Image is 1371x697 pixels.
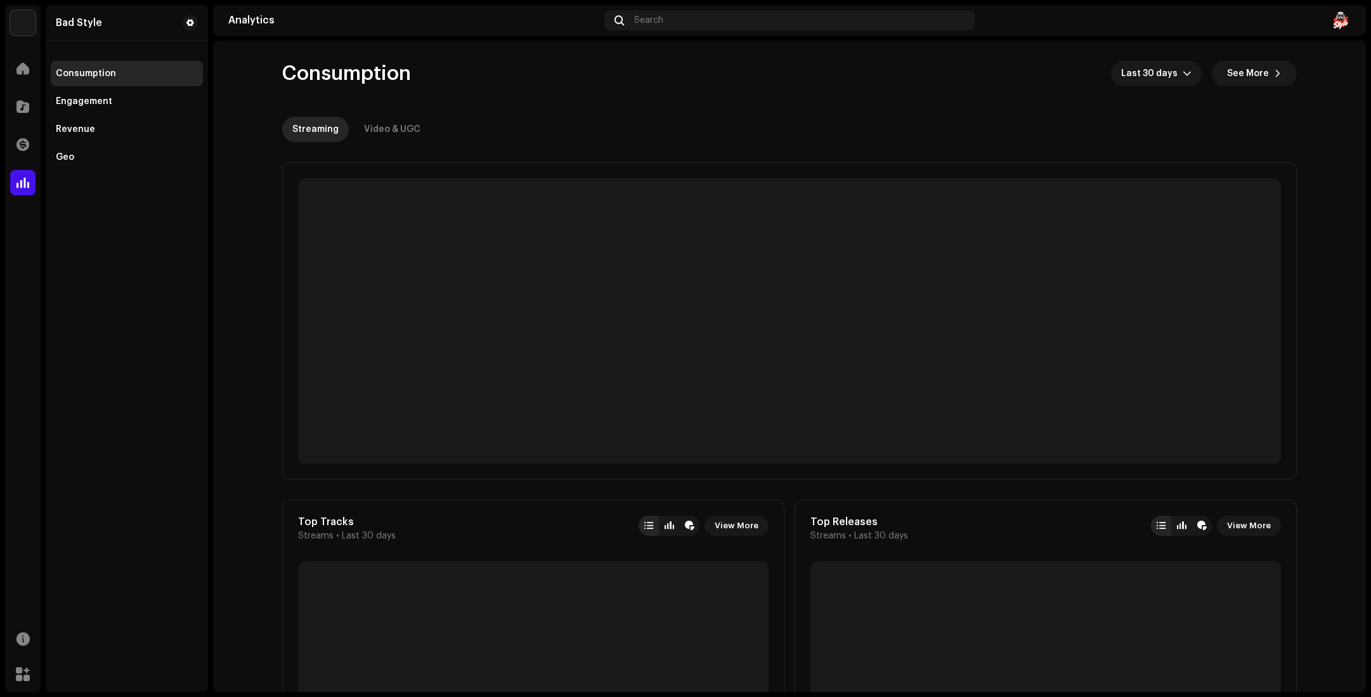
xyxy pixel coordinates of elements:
re-m-nav-item: Geo [51,145,203,170]
span: See More [1227,61,1269,86]
div: Top Tracks [298,516,396,528]
div: Consumption [56,68,116,79]
re-m-nav-item: Revenue [51,117,203,142]
img: 1af6b10d-5a48-42b4-bd66-85dd254594e6 [1330,10,1351,30]
span: Last 30 days [1121,61,1183,86]
div: Revenue [56,124,95,134]
div: dropdown trigger [1183,61,1192,86]
div: Streaming [292,117,339,142]
img: 4f352ab7-c6b2-4ec4-b97a-09ea22bd155f [10,10,36,36]
div: Engagement [56,96,112,107]
div: Video & UGC [364,117,420,142]
button: View More [705,516,769,536]
span: Streams [810,531,846,541]
span: View More [715,513,758,538]
span: Last 30 days [342,531,396,541]
re-m-nav-item: Engagement [51,89,203,114]
div: Bad Style [56,18,102,28]
div: Analytics [228,15,599,25]
button: See More [1212,61,1297,86]
span: • [848,531,852,541]
div: Top Releases [810,516,908,528]
button: View More [1217,516,1281,536]
re-m-nav-item: Consumption [51,61,203,86]
span: Streams [298,531,334,541]
span: Search [634,15,663,25]
span: • [336,531,339,541]
div: Geo [56,152,74,162]
span: Consumption [282,61,411,86]
span: View More [1227,513,1271,538]
span: Last 30 days [854,531,908,541]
